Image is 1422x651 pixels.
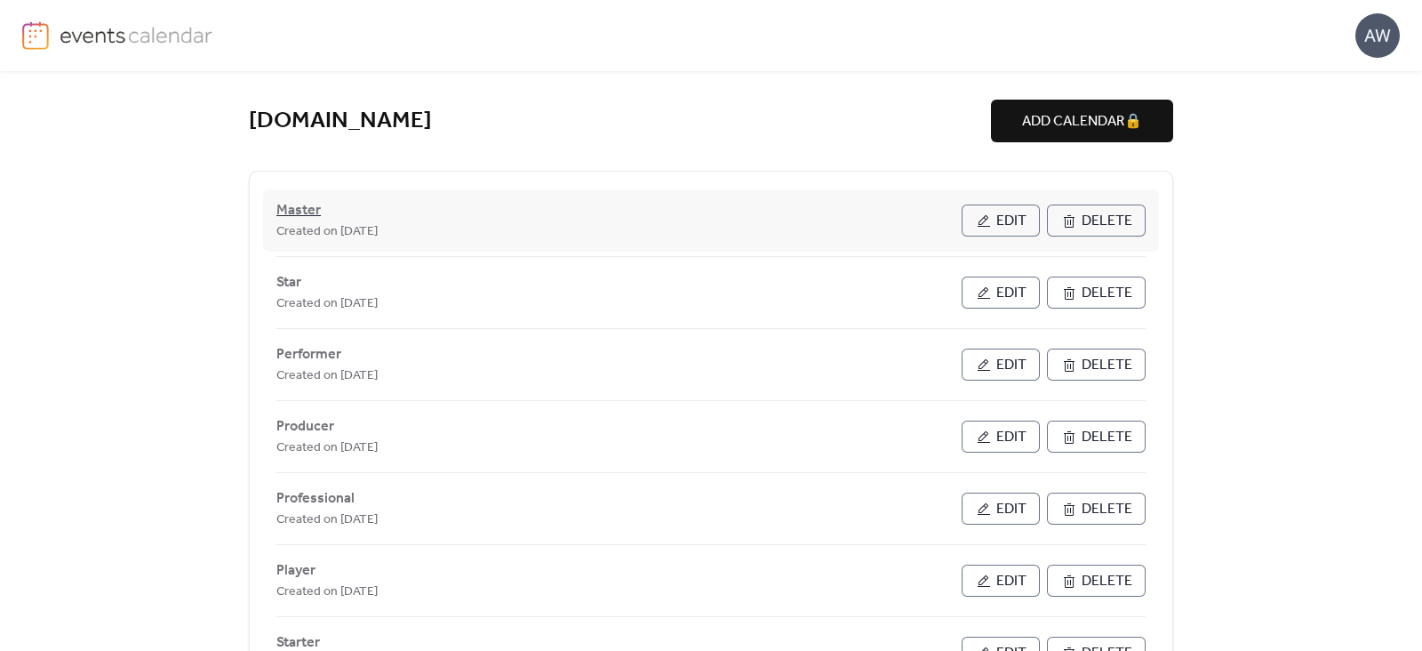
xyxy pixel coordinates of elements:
span: Created on [DATE] [276,366,378,387]
span: Created on [DATE] [276,582,378,603]
img: logo [22,21,49,50]
button: Delete [1047,565,1146,597]
a: Performer [276,350,341,359]
a: [DOMAIN_NAME] [249,107,432,136]
button: Edit [962,421,1040,453]
span: Created on [DATE] [276,510,378,531]
button: Edit [962,565,1040,597]
button: Edit [962,205,1040,237]
span: Delete [1082,427,1132,448]
span: Player [276,560,316,582]
button: Delete [1047,349,1146,381]
a: Player [276,566,316,575]
button: Edit [962,349,1040,381]
div: AW [1355,13,1400,58]
span: Delete [1082,499,1132,520]
a: Star [276,277,301,287]
button: Delete [1047,421,1146,453]
button: Edit [962,277,1040,309]
button: Edit [962,493,1040,525]
button: Delete [1047,205,1146,237]
img: logo-type [60,21,213,48]
a: Professional [276,494,355,503]
span: Delete [1082,283,1132,304]
span: Performer [276,344,341,366]
span: Created on [DATE] [276,293,378,315]
span: Created on [DATE] [276,438,378,459]
span: Professional [276,488,355,510]
a: Master [276,205,321,216]
span: Delete [1082,211,1132,232]
a: Producer [276,422,334,431]
span: Master [276,200,321,221]
span: Producer [276,416,334,438]
span: Edit [996,283,1027,304]
span: Edit [996,211,1027,232]
a: Starter [276,638,320,647]
span: Delete [1082,355,1132,376]
span: Created on [DATE] [276,221,378,243]
button: Delete [1047,493,1146,525]
span: Edit [996,427,1027,448]
span: Edit [996,355,1027,376]
span: Edit [996,499,1027,520]
span: Delete [1082,571,1132,592]
button: Delete [1047,277,1146,309]
span: Edit [996,571,1027,592]
span: Star [276,272,301,293]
